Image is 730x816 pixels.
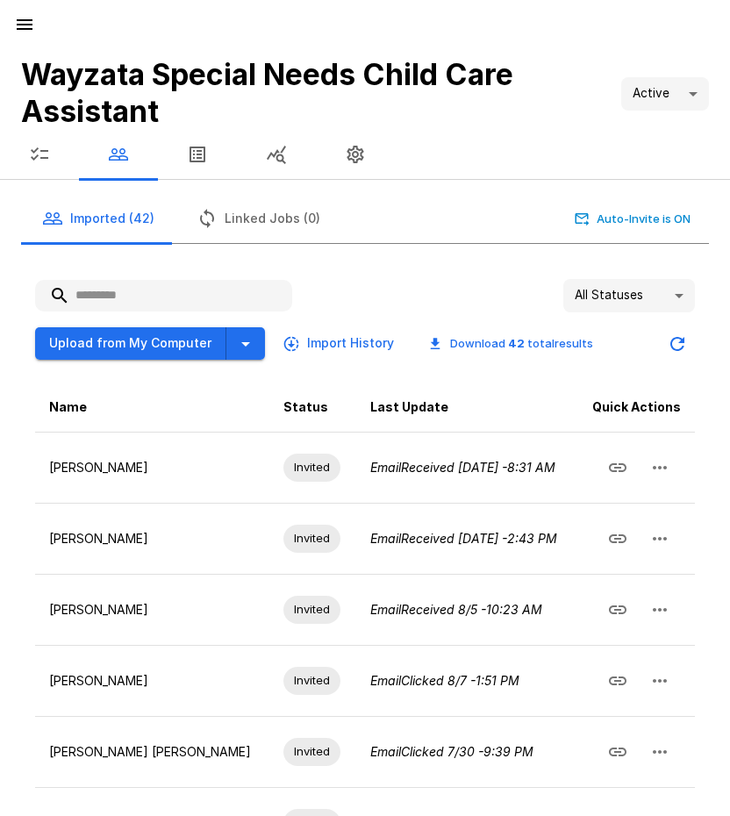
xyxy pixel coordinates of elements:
[563,279,695,312] div: All Statuses
[283,459,340,476] span: Invited
[279,327,401,360] button: Import History
[356,383,576,433] th: Last Update
[370,531,557,546] i: Email Received [DATE] - 2:43 PM
[49,601,255,619] p: [PERSON_NAME]
[370,602,542,617] i: Email Received 8/5 - 10:23 AM
[597,742,639,757] span: Copy Interview Link
[283,601,340,618] span: Invited
[597,458,639,473] span: Copy Interview Link
[415,330,607,357] button: Download 42 totalresults
[283,743,340,760] span: Invited
[21,56,513,129] b: Wayzata Special Needs Child Care Assistant
[508,336,525,350] b: 42
[597,600,639,615] span: Copy Interview Link
[49,743,255,761] p: [PERSON_NAME] [PERSON_NAME]
[597,529,639,544] span: Copy Interview Link
[283,530,340,547] span: Invited
[370,744,533,759] i: Email Clicked 7/30 - 9:39 PM
[175,194,341,243] button: Linked Jobs (0)
[49,530,255,548] p: [PERSON_NAME]
[21,194,175,243] button: Imported (42)
[597,671,639,686] span: Copy Interview Link
[283,672,340,689] span: Invited
[35,383,269,433] th: Name
[49,459,255,476] p: [PERSON_NAME]
[49,672,255,690] p: [PERSON_NAME]
[370,460,555,475] i: Email Received [DATE] - 8:31 AM
[660,326,695,361] button: Updated Today - 3:31 PM
[576,383,695,433] th: Quick Actions
[269,383,356,433] th: Status
[571,205,695,233] button: Auto-Invite is ON
[35,327,226,360] button: Upload from My Computer
[621,77,709,111] div: Active
[370,673,519,688] i: Email Clicked 8/7 - 1:51 PM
